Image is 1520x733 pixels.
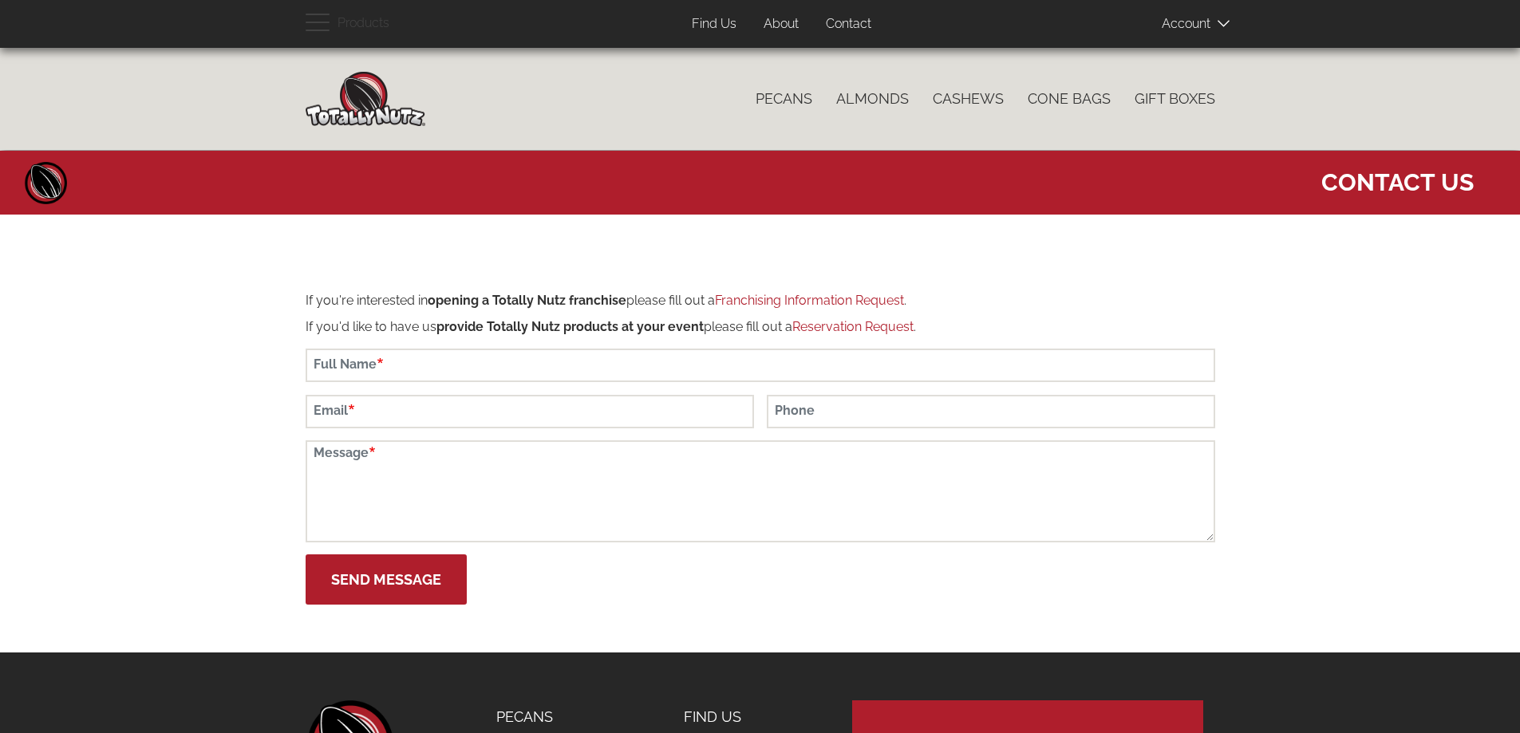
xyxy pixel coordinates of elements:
[744,82,824,116] a: Pecans
[792,319,914,334] a: Reservation Request
[752,9,811,40] a: About
[306,349,1215,382] input: Full Name
[715,293,904,308] a: Franchising Information Request
[22,159,70,207] a: Home
[1123,82,1227,116] a: Gift Boxes
[814,9,883,40] a: Contact
[767,395,1215,428] input: Phone
[824,82,921,116] a: Almonds
[306,554,467,605] button: Send Message
[1321,159,1474,199] span: Contact Us
[338,12,389,35] span: Products
[680,9,748,40] a: Find Us
[306,72,425,126] img: Home
[306,292,1215,310] p: If you're interested in please fill out a .
[436,319,704,334] strong: provide Totally Nutz products at your event
[306,318,1215,337] p: If you'd like to have us please fill out a .
[428,293,626,308] strong: opening a Totally Nutz franchise
[306,395,754,428] input: Email
[1016,82,1123,116] a: Cone Bags
[921,82,1016,116] a: Cashews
